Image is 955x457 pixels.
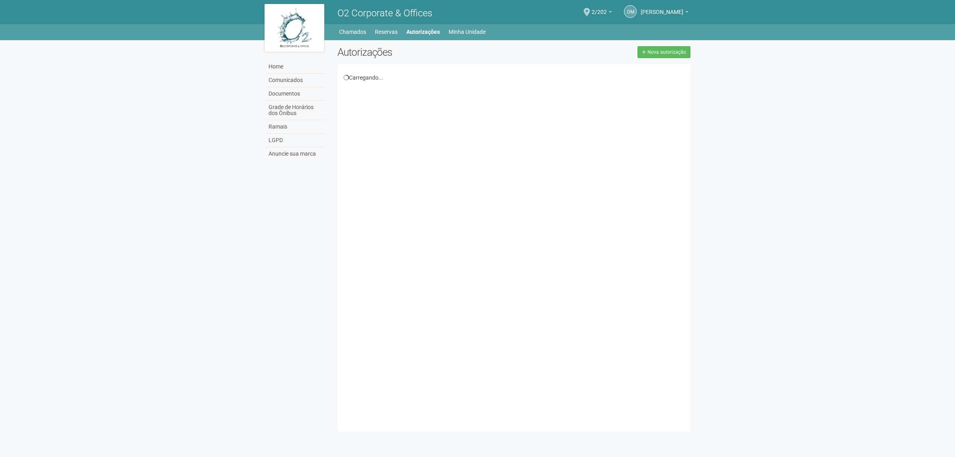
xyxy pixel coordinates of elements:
span: O2 Corporate & Offices [337,8,432,19]
span: DIEGO MEDEIROS [641,1,683,15]
a: Chamados [339,26,366,37]
a: Comunicados [267,74,326,87]
a: Nova autorização [637,46,690,58]
a: 2/202 [592,10,612,16]
a: LGPD [267,134,326,147]
span: 2/202 [592,1,607,15]
a: Minha Unidade [449,26,486,37]
h2: Autorizações [337,46,508,58]
a: DM [624,5,637,18]
span: Nova autorização [647,49,686,55]
a: Documentos [267,87,326,101]
a: Home [267,60,326,74]
a: Autorizações [406,26,440,37]
img: logo.jpg [265,4,324,52]
div: Carregando... [343,74,685,81]
a: Ramais [267,120,326,134]
a: [PERSON_NAME] [641,10,688,16]
a: Anuncie sua marca [267,147,326,160]
a: Reservas [375,26,398,37]
a: Grade de Horários dos Ônibus [267,101,326,120]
